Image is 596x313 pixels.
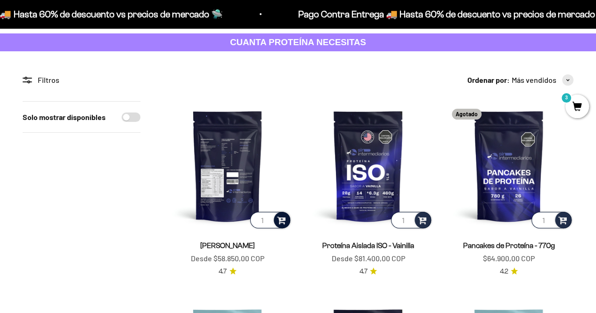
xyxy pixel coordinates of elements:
sale-price: Desde $58.850,00 COP [191,252,264,265]
span: Más vendidos [512,74,556,86]
span: 4.7 [359,266,367,277]
a: 4.74.7 de 5.0 estrellas [359,266,377,277]
a: Proteína Aislada ISO - Vainilla [322,241,414,249]
sale-price: $64.900,00 COP [483,252,535,265]
a: 4.74.7 de 5.0 estrellas [219,266,237,277]
a: 3 [565,102,589,112]
mark: 3 [561,92,572,104]
span: 4.2 [499,266,508,277]
sale-price: Desde $81.400,00 COP [331,252,405,265]
a: 4.24.2 de 5.0 estrellas [499,266,518,277]
button: Más vendidos [512,74,573,86]
a: [PERSON_NAME] [200,241,255,249]
span: Ordenar por: [467,74,510,86]
div: Filtros [23,74,140,86]
label: Solo mostrar disponibles [23,111,106,123]
img: Proteína Whey - Vainilla [163,101,292,230]
strong: CUANTA PROTEÍNA NECESITAS [230,37,366,47]
a: Pancakes de Proteína - 770g [463,241,555,249]
span: 4.7 [219,266,227,277]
